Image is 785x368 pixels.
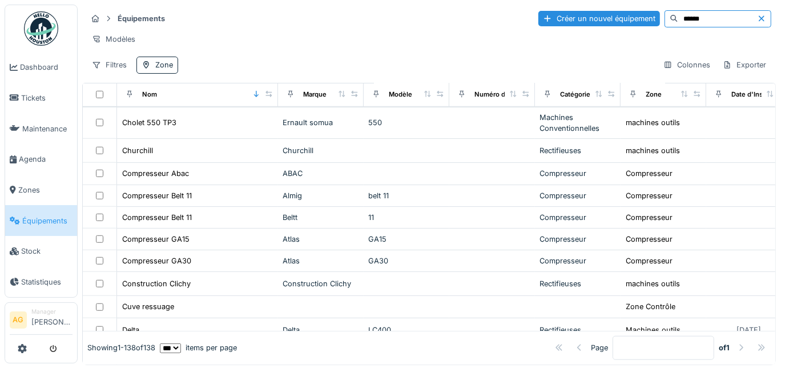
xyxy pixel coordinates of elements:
[283,325,359,335] div: Delta
[283,168,359,179] div: ABAC
[591,343,608,354] div: Page
[474,90,527,99] div: Numéro de Série
[368,325,445,335] div: LC400
[142,90,157,99] div: Nom
[122,190,192,201] div: Compresseur Belt 11
[368,117,445,128] div: 550
[122,255,191,266] div: Compresseur GA30
[540,325,616,335] div: Rectifieuses
[626,117,680,128] div: machines outils
[540,190,616,201] div: Compresseur
[10,311,27,329] li: AG
[5,83,77,114] a: Tickets
[24,11,58,46] img: Badge_color-CXgf-gQk.svg
[122,117,176,128] div: Cholet 550 TP3
[87,343,155,354] div: Showing 1 - 138 of 138
[122,325,139,335] div: Delta
[5,236,77,267] a: Stock
[626,212,673,223] div: Compresseur
[283,212,359,223] div: Beltt
[560,90,639,99] div: Catégories d'équipement
[5,52,77,83] a: Dashboard
[646,90,662,99] div: Zone
[122,212,192,223] div: Compresseur Belt 11
[18,185,73,195] span: Zones
[5,113,77,144] a: Maintenance
[626,255,673,266] div: Compresseur
[538,11,660,26] div: Créer un nouvel équipement
[626,301,675,312] div: Zone Contrôle
[87,31,140,47] div: Modèles
[5,144,77,175] a: Agenda
[31,307,73,332] li: [PERSON_NAME]
[368,212,445,223] div: 11
[368,190,445,201] div: belt 11
[540,234,616,245] div: Compresseur
[540,255,616,266] div: Compresseur
[540,168,616,179] div: Compresseur
[122,301,174,312] div: Cuve ressuage
[283,278,359,289] div: Construction Clichy
[21,277,73,287] span: Statistiques
[303,90,327,99] div: Marque
[283,190,359,201] div: Almig
[122,278,191,289] div: Construction Clichy
[626,145,680,156] div: machines outils
[113,13,170,24] strong: Équipements
[155,59,173,70] div: Zone
[540,212,616,223] div: Compresseur
[122,145,153,156] div: Churchill
[87,57,132,73] div: Filtres
[389,90,412,99] div: Modèle
[368,255,445,266] div: GA30
[626,278,680,289] div: machines outils
[283,117,359,128] div: Ernault somua
[540,112,616,134] div: Machines Conventionnelles
[20,62,73,73] span: Dashboard
[5,175,77,206] a: Zones
[283,255,359,266] div: Atlas
[626,325,681,335] div: Machines outils
[283,234,359,245] div: Atlas
[10,307,73,335] a: AG Manager[PERSON_NAME]
[540,145,616,156] div: Rectifieuses
[122,168,189,179] div: Compresseur Abac
[719,343,730,354] strong: of 1
[283,145,359,156] div: Churchill
[5,267,77,298] a: Statistiques
[540,278,616,289] div: Rectifieuses
[658,57,715,73] div: Colonnes
[160,343,237,354] div: items per page
[22,123,73,134] span: Maintenance
[626,234,673,245] div: Compresseur
[737,325,762,335] div: [DATE]
[5,205,77,236] a: Équipements
[22,215,73,226] span: Équipements
[21,93,73,103] span: Tickets
[19,154,73,165] span: Agenda
[122,234,190,245] div: Compresseur GA15
[21,246,73,257] span: Stock
[31,307,73,316] div: Manager
[718,57,771,73] div: Exporter
[626,168,673,179] div: Compresseur
[626,190,673,201] div: Compresseur
[368,234,445,245] div: GA15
